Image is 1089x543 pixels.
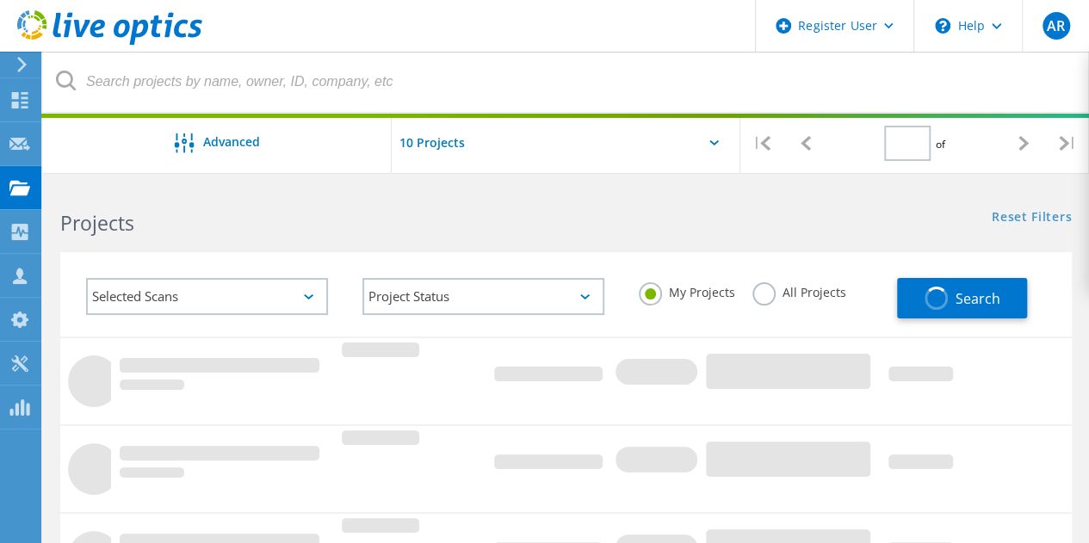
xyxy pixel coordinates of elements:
[1045,113,1089,174] div: |
[935,137,944,151] span: of
[17,36,202,48] a: Live Optics Dashboard
[992,211,1072,225] a: Reset Filters
[639,282,735,299] label: My Projects
[897,278,1027,318] button: Search
[203,136,260,148] span: Advanced
[935,18,950,34] svg: \n
[752,282,846,299] label: All Projects
[86,278,328,315] div: Selected Scans
[1047,19,1065,33] span: AR
[60,209,134,237] b: Projects
[955,289,999,308] span: Search
[740,113,784,174] div: |
[362,278,604,315] div: Project Status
